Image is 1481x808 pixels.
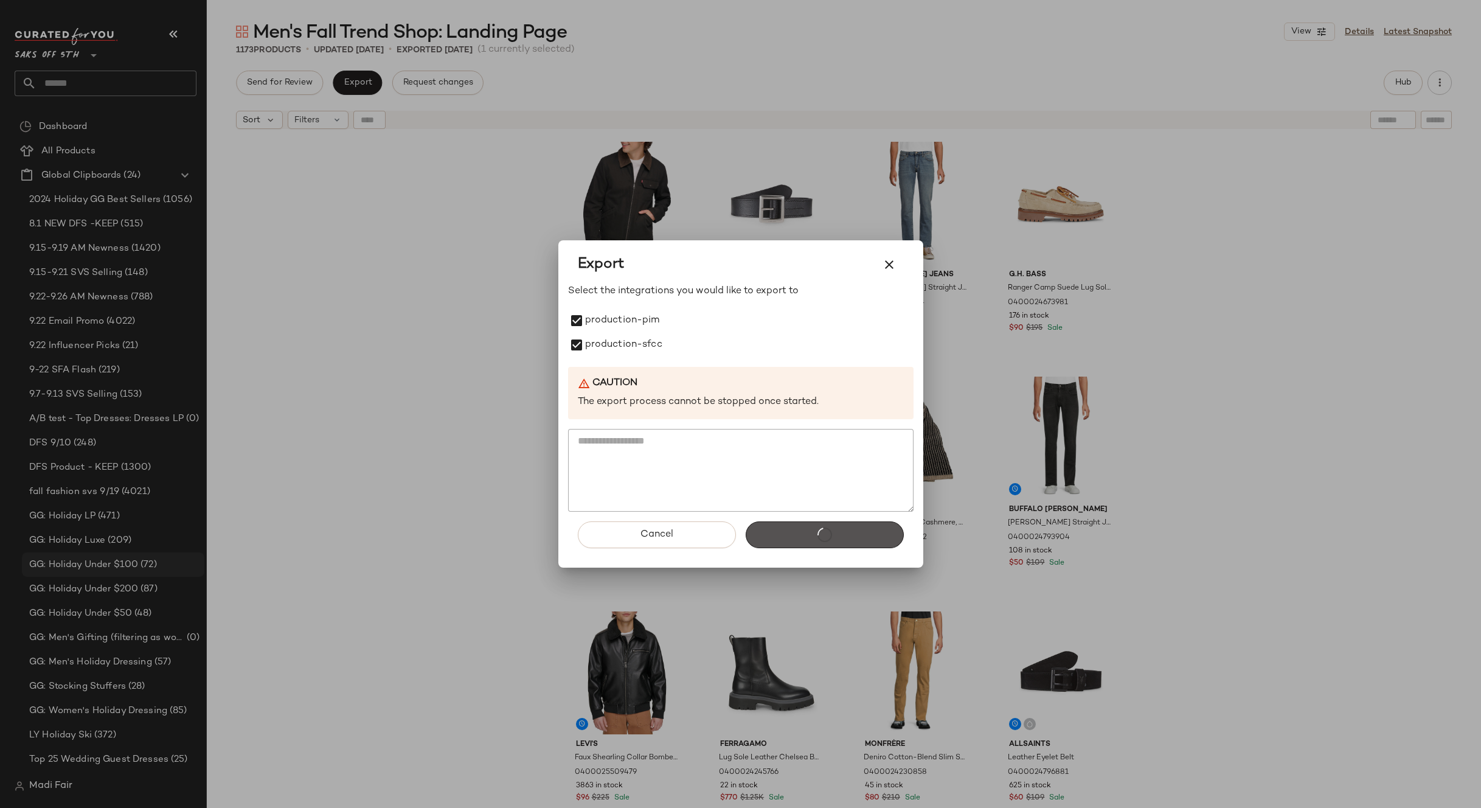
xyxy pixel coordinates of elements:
[585,308,660,333] label: production-pim
[585,333,662,357] label: production-sfcc
[578,521,736,548] button: Cancel
[568,284,914,299] p: Select the integrations you would like to export to
[578,395,904,409] p: The export process cannot be stopped once started.
[640,529,673,540] span: Cancel
[592,377,637,391] b: Caution
[578,255,624,274] span: Export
